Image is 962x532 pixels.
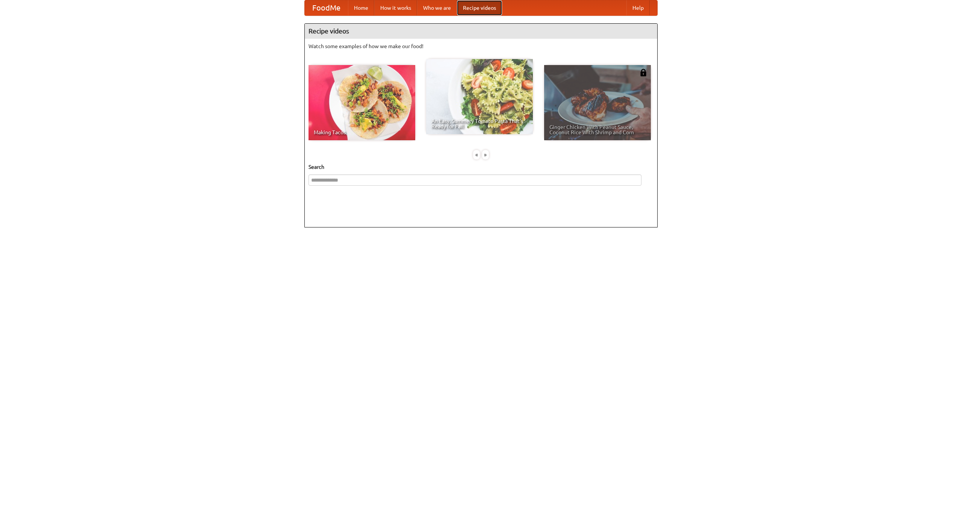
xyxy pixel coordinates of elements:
h4: Recipe videos [305,24,657,39]
a: Who we are [417,0,457,15]
span: An Easy, Summery Tomato Pasta That's Ready for Fall [431,118,528,129]
p: Watch some examples of how we make our food! [309,42,653,50]
a: Recipe videos [457,0,502,15]
a: FoodMe [305,0,348,15]
a: How it works [374,0,417,15]
a: Help [626,0,650,15]
a: Making Tacos [309,65,415,140]
a: An Easy, Summery Tomato Pasta That's Ready for Fall [426,59,533,134]
div: » [482,150,489,159]
a: Home [348,0,374,15]
h5: Search [309,163,653,171]
img: 483408.png [640,69,647,76]
div: « [473,150,480,159]
span: Making Tacos [314,130,410,135]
